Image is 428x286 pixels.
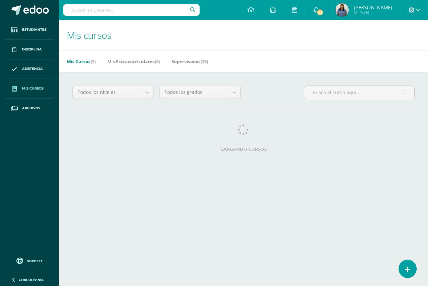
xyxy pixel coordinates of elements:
span: (0) [155,58,160,64]
span: Mis cursos [67,29,111,41]
span: Archivos [22,106,40,111]
a: Soporte [8,256,51,265]
a: Mis cursos [5,79,53,99]
span: Estudiantes [22,27,46,32]
input: Busca un usuario... [63,4,200,16]
span: Mi Perfil [354,10,392,16]
span: Todos los niveles [78,86,136,99]
a: Todos los grados [159,86,240,99]
a: Mis Extracurriculares(0) [107,56,160,67]
span: (9) [91,58,96,64]
label: Cargando cursos [72,147,415,152]
span: (36) [201,58,208,64]
a: Mis Cursos(9) [67,56,96,67]
span: [PERSON_NAME] [354,4,392,11]
a: Estudiantes [5,20,53,40]
span: Disciplina [22,47,42,52]
span: 45 [316,9,324,16]
a: Supervisados(36) [172,56,208,67]
a: Archivos [5,99,53,118]
a: Asistencia [5,59,53,79]
span: Todos los grados [165,86,223,99]
span: Mis cursos [22,86,43,91]
a: Todos los niveles [73,86,153,99]
span: Asistencia [22,66,43,71]
img: 4b1858fdf64a1103fe27823d151ada62.png [335,3,349,17]
span: Cerrar panel [19,277,44,282]
input: Busca el curso aquí... [304,86,414,99]
a: Disciplina [5,40,53,59]
span: Soporte [27,259,43,263]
